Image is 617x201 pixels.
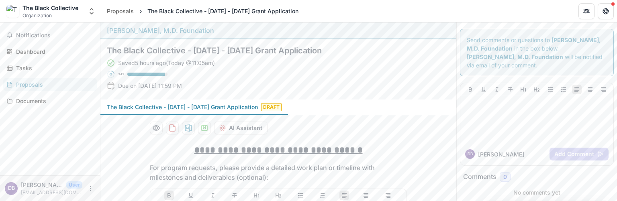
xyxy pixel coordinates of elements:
button: Ordered List [559,85,568,94]
div: Dashboard [16,47,90,56]
span: 0 [503,174,507,181]
button: Underline [479,85,488,94]
div: The Black Collective [22,4,78,12]
button: Strike [505,85,515,94]
a: Tasks [3,61,97,75]
button: download-proposal [198,122,211,134]
button: Italicize [208,191,218,200]
div: Saved 5 hours ago ( Today @ 11:05am ) [118,59,215,67]
button: Bullet List [296,191,305,200]
img: The Black Collective [6,5,19,18]
button: Heading 2 [532,85,541,94]
div: Send comments or questions to in the box below. will be notified via email of your comment. [460,29,614,76]
div: Tasks [16,64,90,72]
button: Bold [466,85,475,94]
button: Align Right [599,85,608,94]
button: More [86,184,95,193]
div: Documents [16,97,90,105]
span: Draft [261,103,282,111]
span: Notifications [16,32,94,39]
button: Strike [230,191,239,200]
strong: [PERSON_NAME], M.D. Foundation [467,53,563,60]
div: Denise Booker [8,186,15,191]
button: Partners [578,3,595,19]
p: For program requests, please provide a detailed work plan or timeline with milestones and deliver... [150,163,402,182]
button: Align Right [383,191,393,200]
p: [EMAIL_ADDRESS][DOMAIN_NAME] [21,189,82,196]
a: Proposals [104,5,137,17]
p: [PERSON_NAME] [478,150,524,158]
button: download-proposal [166,122,179,134]
div: [PERSON_NAME], M.D. Foundation [107,26,450,35]
button: Notifications [3,29,97,42]
p: [PERSON_NAME] [21,181,63,189]
a: Proposals [3,78,97,91]
button: Add Comment [550,148,609,160]
div: Proposals [16,80,90,89]
a: Documents [3,94,97,108]
button: Underline [186,191,196,200]
span: Organization [22,12,52,19]
button: Italicize [492,85,502,94]
p: 94 % [118,71,124,77]
button: Bullet List [545,85,555,94]
div: The Black Collective - [DATE] - [DATE] Grant Application [147,7,298,15]
button: Preview cbf1856c-a36a-4771-9a8d-051b6882303f-0.pdf [150,122,163,134]
button: Align Left [339,191,349,200]
div: Denise Booker [468,152,473,156]
h2: The Black Collective - [DATE] - [DATE] Grant Application [107,46,437,55]
a: Dashboard [3,45,97,58]
p: No comments yet [463,188,611,197]
button: Heading 2 [274,191,283,200]
button: download-proposal [182,122,195,134]
p: The Black Collective - [DATE] - [DATE] Grant Application [107,103,258,111]
button: Align Center [361,191,371,200]
button: Align Center [585,85,595,94]
button: Ordered List [317,191,327,200]
h2: Comments [463,173,496,181]
button: Heading 1 [252,191,262,200]
button: Align Left [572,85,582,94]
p: User [66,181,82,189]
p: Due on [DATE] 11:59 PM [118,81,182,90]
button: Heading 1 [519,85,528,94]
nav: breadcrumb [104,5,302,17]
div: Proposals [107,7,134,15]
button: Bold [164,191,174,200]
button: AI Assistant [214,122,268,134]
button: Get Help [598,3,614,19]
button: Open entity switcher [86,3,97,19]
